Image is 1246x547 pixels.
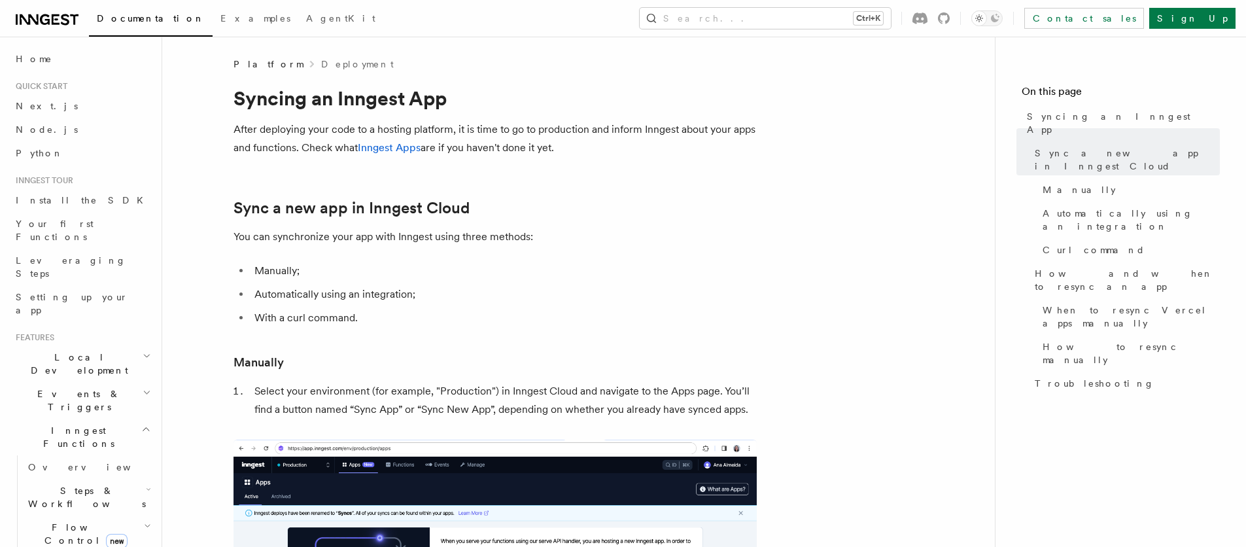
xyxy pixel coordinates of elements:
[10,351,143,377] span: Local Development
[251,285,757,304] li: Automatically using an integration;
[234,228,757,246] p: You can synchronize your app with Inngest using three methods:
[234,199,470,217] a: Sync a new app in Inngest Cloud
[251,262,757,280] li: Manually;
[1037,238,1220,262] a: Curl command
[16,124,78,135] span: Node.js
[16,195,151,205] span: Install the SDK
[10,285,154,322] a: Setting up your app
[10,249,154,285] a: Leveraging Steps
[10,424,141,450] span: Inngest Functions
[220,13,290,24] span: Examples
[28,462,163,472] span: Overview
[16,101,78,111] span: Next.js
[1043,207,1220,233] span: Automatically using an integration
[10,382,154,419] button: Events & Triggers
[1043,304,1220,330] span: When to resync Vercel apps manually
[10,212,154,249] a: Your first Functions
[10,175,73,186] span: Inngest tour
[1030,141,1220,178] a: Sync a new app in Inngest Cloud
[306,13,375,24] span: AgentKit
[1043,183,1116,196] span: Manually
[16,219,94,242] span: Your first Functions
[10,419,154,455] button: Inngest Functions
[1149,8,1236,29] a: Sign Up
[10,345,154,382] button: Local Development
[1027,110,1220,136] span: Syncing an Inngest App
[10,81,67,92] span: Quick start
[23,484,146,510] span: Steps & Workflows
[1035,147,1220,173] span: Sync a new app in Inngest Cloud
[1030,262,1220,298] a: How and when to resync an app
[234,353,284,372] a: Manually
[298,4,383,35] a: AgentKit
[1037,298,1220,335] a: When to resync Vercel apps manually
[16,148,63,158] span: Python
[971,10,1003,26] button: Toggle dark mode
[10,118,154,141] a: Node.js
[1030,372,1220,395] a: Troubleshooting
[1037,178,1220,202] a: Manually
[234,58,303,71] span: Platform
[10,332,54,343] span: Features
[23,455,154,479] a: Overview
[234,120,757,157] p: After deploying your code to a hosting platform, it is time to go to production and inform Innges...
[1043,243,1145,256] span: Curl command
[10,94,154,118] a: Next.js
[213,4,298,35] a: Examples
[251,309,757,327] li: With a curl command.
[1022,105,1220,141] a: Syncing an Inngest App
[1037,335,1220,372] a: How to resync manually
[1022,84,1220,105] h4: On this page
[23,521,144,547] span: Flow Control
[358,141,421,154] a: Inngest Apps
[321,58,394,71] a: Deployment
[10,387,143,414] span: Events & Triggers
[1035,267,1220,293] span: How and when to resync an app
[16,255,126,279] span: Leveraging Steps
[251,382,757,419] li: Select your environment (for example, "Production") in Inngest Cloud and navigate to the Apps pag...
[1037,202,1220,238] a: Automatically using an integration
[16,292,128,315] span: Setting up your app
[89,4,213,37] a: Documentation
[10,188,154,212] a: Install the SDK
[10,47,154,71] a: Home
[97,13,205,24] span: Documentation
[1024,8,1144,29] a: Contact sales
[854,12,883,25] kbd: Ctrl+K
[640,8,891,29] button: Search...Ctrl+K
[1043,340,1220,366] span: How to resync manually
[234,86,757,110] h1: Syncing an Inngest App
[23,479,154,516] button: Steps & Workflows
[1035,377,1154,390] span: Troubleshooting
[10,141,154,165] a: Python
[16,52,52,65] span: Home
